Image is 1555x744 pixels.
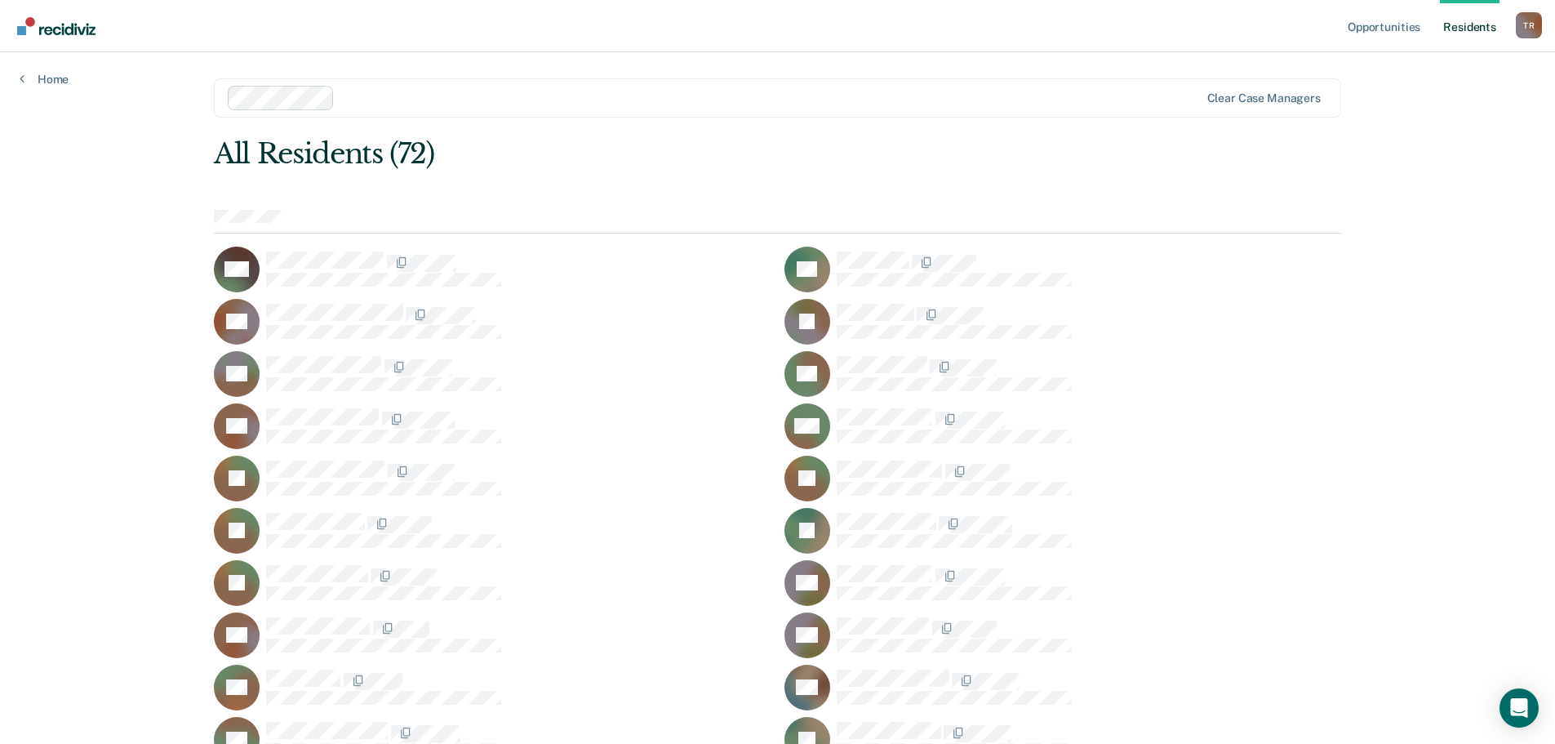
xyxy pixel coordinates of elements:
[20,72,69,87] a: Home
[1207,91,1321,105] div: Clear case managers
[1516,12,1542,38] div: T R
[1516,12,1542,38] button: Profile dropdown button
[1499,688,1539,728] div: Open Intercom Messenger
[214,137,1116,171] div: All Residents (72)
[17,17,96,35] img: Recidiviz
